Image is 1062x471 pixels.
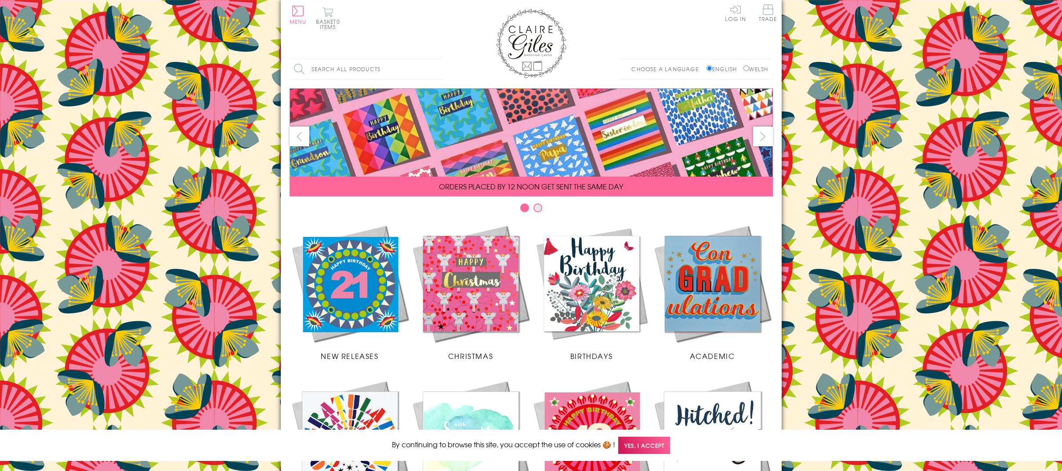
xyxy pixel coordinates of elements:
input: Search all products [290,59,443,79]
span: Menu [290,18,307,25]
input: Search [435,59,443,79]
label: English [707,65,741,73]
span: New Releases [321,351,378,361]
button: Carousel Page 2 [533,203,542,212]
button: Carousel Page 1 (Current Slide) [520,203,529,212]
span: Trade [759,4,777,22]
button: Menu [290,6,307,24]
input: Welsh [743,65,749,71]
div: Carousel Pagination [290,203,773,217]
span: ORDERS PLACED BY 12 NOON GET SENT THE SAME DAY [439,181,623,192]
button: prev [290,127,309,146]
span: 0 items [320,18,340,31]
span: Birthdays [570,351,613,361]
input: English [707,65,712,71]
a: Academic [652,223,773,361]
a: Birthdays [531,223,652,361]
span: Academic [690,351,735,361]
button: Basket0 items [316,7,340,29]
span: Yes, I accept [618,437,670,454]
label: Welsh [743,65,768,73]
p: Choose a language: [631,65,705,73]
a: New Releases [290,223,410,361]
img: Claire Giles Greetings Cards [496,9,566,78]
a: Log In [725,4,746,22]
span: Christmas [448,351,493,361]
a: Trade [759,4,777,23]
button: next [753,127,773,146]
a: Christmas [410,223,531,361]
